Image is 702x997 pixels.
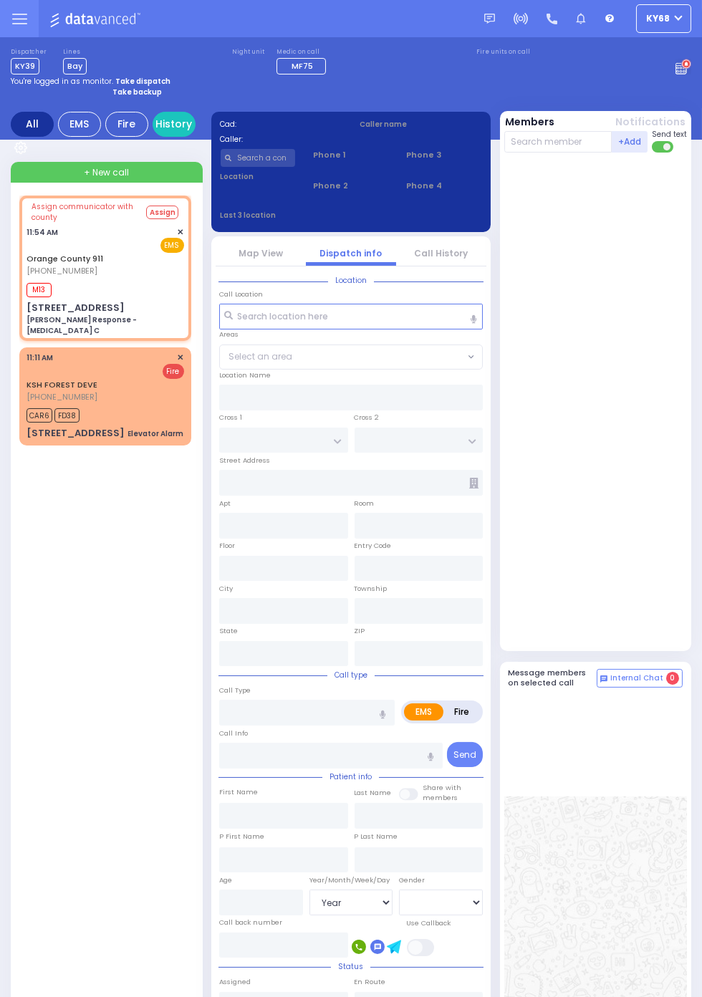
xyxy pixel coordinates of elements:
div: [PERSON_NAME] Response - [MEDICAL_DATA] C [27,314,184,336]
a: Orange County 911 [27,253,103,264]
span: Phone 3 [406,149,481,161]
span: M13 [27,283,52,297]
a: History [153,112,196,137]
span: MF75 [292,60,313,72]
input: Search location here [219,304,483,329]
label: Fire [443,703,481,721]
label: ZIP [355,626,365,636]
span: Status [331,961,370,972]
span: Other building occupants [470,478,479,488]
label: Township [355,584,388,594]
div: Fire [105,112,148,137]
label: P First Name [219,832,264,842]
span: KY39 [11,58,39,74]
label: Cross 1 [219,413,242,423]
div: Elevator Alarm [128,428,184,439]
span: [PHONE_NUMBER] [27,265,97,276]
h5: Message members on selected call [509,668,597,687]
label: Turn off text [652,140,675,154]
label: Last Name [355,788,392,798]
span: Phone 2 [313,180,388,192]
img: message.svg [484,14,495,24]
span: CAR6 [27,408,52,423]
label: Caller name [360,119,482,130]
div: All [11,112,54,137]
span: 11:11 AM [27,352,53,363]
button: Notifications [615,115,686,130]
span: FD38 [54,408,80,423]
label: Call Location [219,289,263,299]
label: EMS [404,703,443,721]
a: Map View [239,247,283,259]
label: State [219,626,238,636]
span: ky68 [646,12,670,25]
span: [PHONE_NUMBER] [27,391,97,403]
button: ky68 [636,4,691,33]
label: Location [221,171,296,182]
label: Caller: [221,134,342,145]
label: Street Address [219,456,270,466]
a: KSH FOREST DEVE [27,379,97,390]
label: Fire units on call [476,48,530,57]
strong: Take dispatch [115,76,170,87]
label: En Route [355,977,386,987]
span: You're logged in as monitor. [11,76,113,87]
label: Room [355,498,375,509]
small: Share with [423,783,462,792]
div: EMS [58,112,101,137]
span: Phone 1 [313,149,388,161]
input: Search a contact [221,149,296,167]
button: Assign [146,206,178,219]
img: comment-alt.png [600,675,607,683]
label: Floor [219,541,235,551]
span: 0 [666,672,679,685]
span: EMS [160,238,184,253]
span: + New call [84,166,129,179]
label: Call Info [219,728,248,738]
label: Age [219,875,232,885]
label: Last 3 location [221,210,352,221]
span: Location [328,275,374,286]
span: Call type [327,670,375,680]
div: Year/Month/Week/Day [309,875,393,885]
span: 11:54 AM [27,227,58,238]
div: [STREET_ADDRESS] [27,426,125,440]
a: Call History [415,247,468,259]
label: Assigned [219,977,251,987]
label: Dispatcher [11,48,47,57]
label: P Last Name [355,832,398,842]
span: Bay [63,58,87,74]
button: Send [447,742,483,767]
label: Areas [219,329,239,339]
span: ✕ [178,352,184,364]
label: Use Callback [407,918,451,928]
span: Assign communicator with county [32,201,145,223]
label: City [219,584,233,594]
label: Gender [399,875,425,885]
label: Call Type [219,685,251,695]
input: Search member [504,131,612,153]
span: Fire [163,364,184,379]
div: [STREET_ADDRESS] [27,301,125,315]
label: First Name [219,787,258,797]
span: Internal Chat [610,673,663,683]
button: Members [506,115,555,130]
span: Phone 4 [406,180,481,192]
span: ✕ [178,226,184,239]
strong: Take backup [112,87,162,97]
label: Medic on call [277,48,330,57]
a: Dispatch info [320,247,383,259]
label: Night unit [232,48,264,57]
label: Entry Code [355,541,392,551]
img: Logo [49,10,145,28]
label: Call back number [219,917,282,928]
label: Location Name [219,370,271,380]
label: Cross 2 [355,413,380,423]
span: Select an area [229,350,292,363]
span: Patient info [322,771,379,782]
label: Lines [63,48,87,57]
button: +Add [612,131,648,153]
span: members [423,793,458,802]
button: Internal Chat 0 [597,669,683,688]
label: Apt [219,498,231,509]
